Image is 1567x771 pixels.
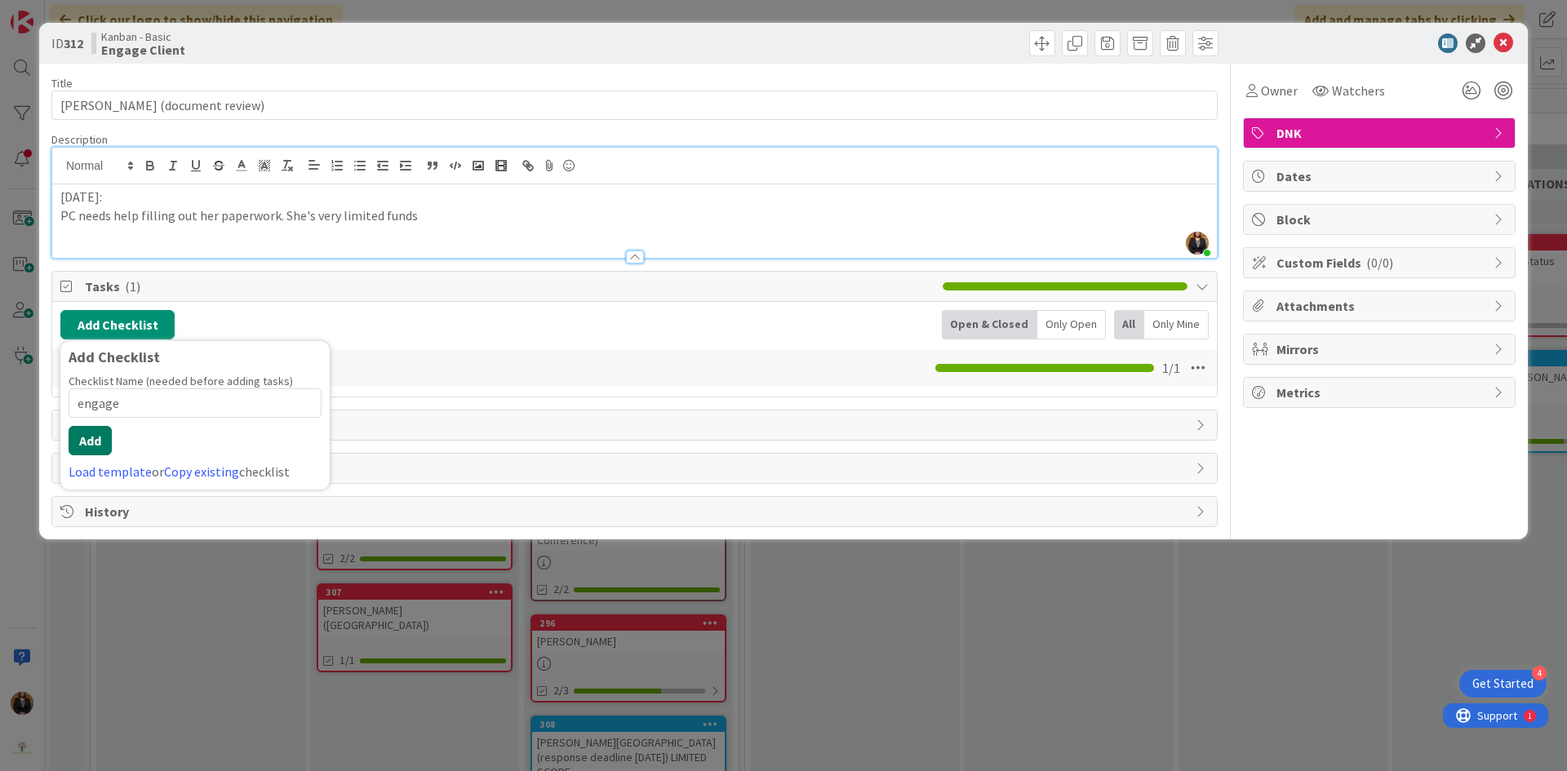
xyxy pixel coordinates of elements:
b: Engage Client [101,43,185,56]
span: Support [34,2,74,22]
div: All [1114,310,1144,339]
span: Block [1276,210,1485,229]
div: or checklist [69,462,322,481]
div: Open Get Started checklist, remaining modules: 4 [1459,670,1547,698]
span: ID [51,33,83,53]
a: Copy existing [164,463,239,480]
span: 1 / 1 [1162,358,1180,378]
b: 312 [64,35,83,51]
button: Add Checklist [60,310,175,339]
span: Tasks [85,277,934,296]
div: Add Checklist [69,349,322,366]
div: Only Open [1037,310,1106,339]
button: Add [69,426,112,455]
span: Watchers [1332,81,1385,100]
span: Metrics [1276,383,1485,402]
div: Open & Closed [942,310,1037,339]
div: Get Started [1472,676,1534,692]
span: Kanban - Basic [101,30,185,43]
div: 4 [1532,666,1547,680]
span: Attachments [1276,296,1485,316]
div: Only Mine [1144,310,1209,339]
a: Load template [69,463,152,480]
label: Checklist Name (needed before adding tasks) [69,374,293,388]
span: Custom Fields [1276,253,1485,273]
input: type card name here... [51,91,1218,120]
span: Dates [1276,166,1485,186]
div: 1 [85,7,89,20]
label: Title [51,76,73,91]
span: ( 1 ) [125,278,140,295]
span: ( 0/0 ) [1366,255,1393,271]
p: PC needs help filling out her paperwork. She's very limited funds [60,206,1209,225]
p: [DATE]: [60,188,1209,206]
span: Comments [85,459,1187,478]
span: Links [85,415,1187,435]
span: Owner [1261,81,1298,100]
span: Description [51,132,108,147]
span: Mirrors [1276,339,1485,359]
span: DNK [1276,123,1485,143]
img: DEZMl8YG0xcQqluc7pnrobW4Pfi88F1E.JPG [1186,232,1209,255]
span: History [85,502,1187,521]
